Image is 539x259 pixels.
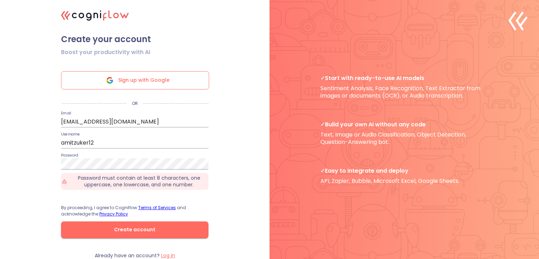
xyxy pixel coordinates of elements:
span: Boost your productivity with AI [61,48,150,57]
span: Start with ready-to-use AI models [320,74,488,82]
p: OR [127,101,143,106]
p: Password must contain at least 8 characters, one uppercase, one lowercase, and one number. [69,175,208,188]
span: Sign up with Google [118,72,169,89]
b: ✓ [320,120,325,128]
span: Easy to Integrate and deploy [320,167,488,174]
span: Build your own AI without any code [320,121,488,128]
p: By proceeding, I agree to Cogniflow and acknowledge the [61,205,208,217]
p: Already have an account? [95,252,175,259]
span: Create your account [61,34,208,45]
label: Password [61,153,78,157]
a: Terms of Services [138,205,176,211]
label: Username [61,132,80,136]
p: Text, Image or Audio Classification, Object Detection, Question-Answering bot. [320,121,488,146]
p: Sentiment Analysis, Face Recognition, Text Extractor from images or documents (OCR), or Audio tra... [320,74,488,100]
b: ✓ [320,167,325,175]
a: Privacy Policy [99,211,128,217]
p: API, Zapier, Bubble, Microsoft Excel, Google Sheets. [320,167,488,185]
div: Sign up with Google [61,71,209,89]
label: Log in [161,252,175,259]
b: ✓ [320,74,325,82]
button: Create account [61,221,208,238]
label: Email [61,111,71,115]
span: Create account [72,225,197,234]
